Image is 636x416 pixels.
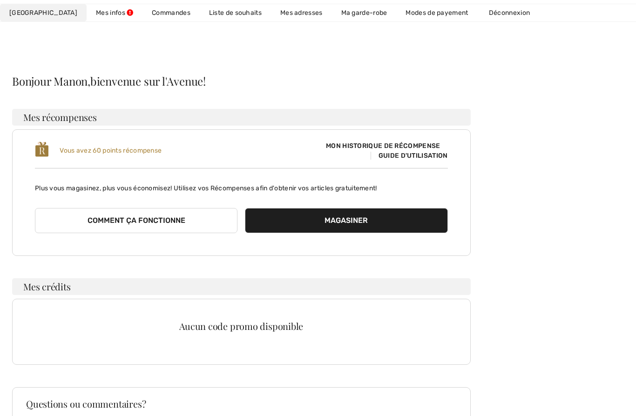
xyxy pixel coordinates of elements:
a: Ma garde-robe [332,4,397,21]
button: Magasiner [245,208,447,233]
span: Vous avez 60 points récompense [60,147,162,154]
a: Liste de souhaits [200,4,271,21]
span: Mon historique de récompense [318,141,447,151]
button: Comment ça fonctionne [35,208,237,233]
div: Bonjour Manon, [12,75,471,87]
h3: Mes récompenses [12,109,471,126]
span: bienvenue sur l'Avenue! [90,74,206,88]
span: Guide d'utilisation [371,152,448,160]
a: Modes de payement [396,4,477,21]
div: Aucun code promo disponible [35,322,448,331]
a: Déconnexion [480,4,548,21]
img: loyalty_logo_r.svg [35,141,49,158]
h3: Questions ou commentaires? [26,399,457,409]
span: [GEOGRAPHIC_DATA] [9,8,77,18]
h3: Mes crédits [12,278,471,295]
a: Mes infos [87,4,142,21]
a: Commandes [142,4,200,21]
p: Plus vous magasinez, plus vous économisez! Utilisez vos Récompenses afin d'obtenir vos articles g... [35,176,448,193]
a: Mes adresses [271,4,332,21]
